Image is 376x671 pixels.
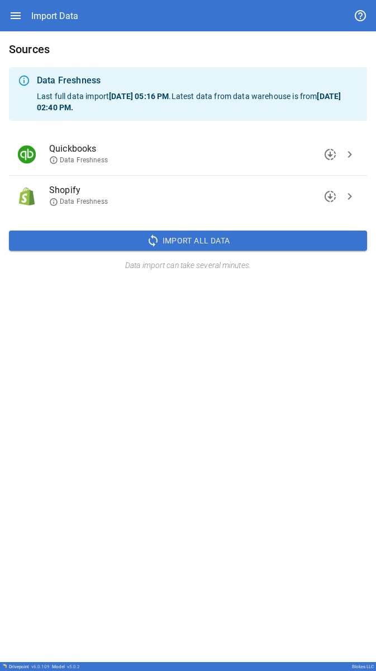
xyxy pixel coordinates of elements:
img: Drivepoint [2,664,7,668]
b: [DATE] 05:16 PM [109,92,169,101]
p: Last full data import . Latest data from data warehouse is from [37,91,358,113]
span: v 6.0.109 [31,664,50,669]
button: Import All Data [9,231,367,251]
span: Shopify [49,184,340,197]
span: chevron_right [343,148,356,161]
div: Import Data [31,11,78,21]
img: Shopify [18,187,36,205]
h6: Sources [9,40,367,58]
b: [DATE] 02:40 PM . [37,92,341,112]
div: Model [52,664,80,669]
span: downloading [323,190,337,203]
span: Data Freshness [49,197,108,207]
span: Data Freshness [49,156,108,165]
div: Blokes LLC [352,664,374,669]
span: Import All Data [163,234,230,248]
span: sync [146,234,160,247]
span: chevron_right [343,190,356,203]
h6: Data import can take several minutes. [9,260,367,272]
span: Quickbooks [49,142,340,156]
div: Drivepoint [9,664,50,669]
span: downloading [323,148,337,161]
span: v 5.0.2 [67,664,80,669]
div: Data Freshness [37,74,358,87]
img: Quickbooks [18,146,36,163]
